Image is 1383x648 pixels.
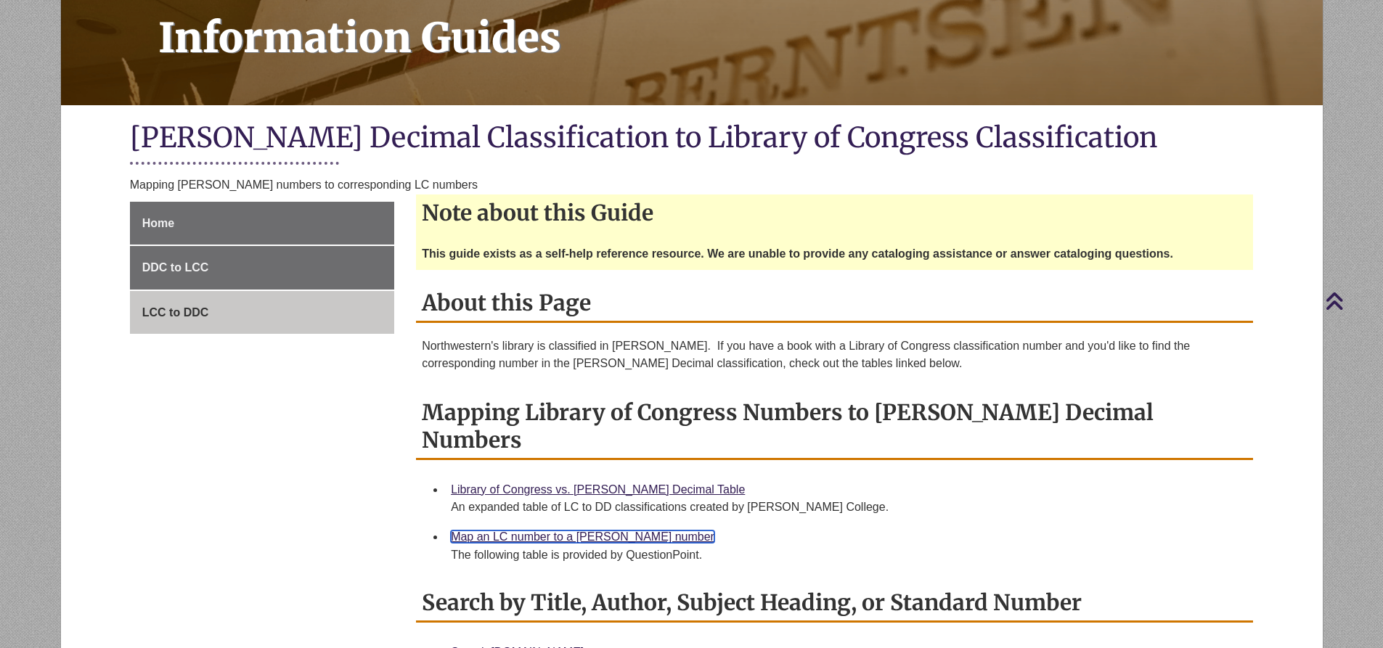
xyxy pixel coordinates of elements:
strong: This guide exists as a self-help reference resource. We are unable to provide any cataloging assi... [422,247,1173,260]
a: Home [130,202,394,245]
div: The following table is provided by QuestionPoint. [451,546,1241,564]
div: An expanded table of LC to DD classifications created by [PERSON_NAME] College. [451,499,1241,516]
span: LCC to DDC [142,306,209,319]
h2: About this Page [416,284,1253,323]
h2: Search by Title, Author, Subject Heading, or Standard Number [416,584,1253,623]
a: DDC to LCC [130,246,394,290]
a: LCC to DDC [130,291,394,335]
a: Map an LC number to a [PERSON_NAME] number [451,530,714,543]
h2: Mapping Library of Congress Numbers to [PERSON_NAME] Decimal Numbers [416,394,1253,460]
p: Northwestern's library is classified in [PERSON_NAME]. If you have a book with a Library of Congr... [422,337,1247,372]
h2: Note about this Guide [416,194,1253,231]
h1: [PERSON_NAME] Decimal Classification to Library of Congress Classification [130,120,1254,158]
span: Mapping [PERSON_NAME] numbers to corresponding LC numbers [130,179,478,191]
span: DDC to LCC [142,261,209,274]
a: Back to Top [1325,291,1379,311]
a: Library of Congress vs. [PERSON_NAME] Decimal Table [451,483,745,496]
span: Home [142,217,174,229]
div: Guide Page Menu [130,202,394,335]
